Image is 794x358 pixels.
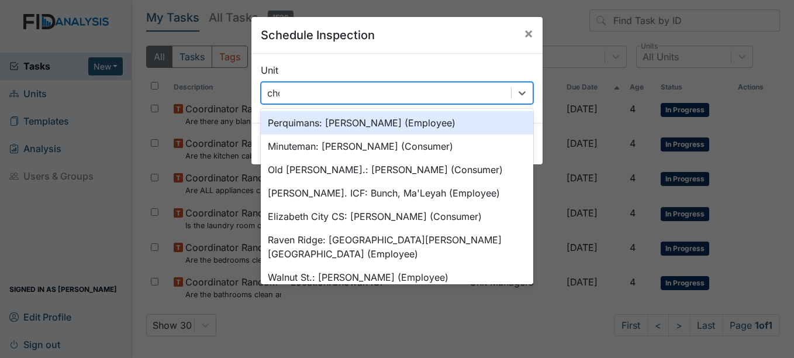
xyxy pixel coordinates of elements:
h5: Schedule Inspection [261,26,375,44]
button: Close [515,17,543,50]
div: Old [PERSON_NAME].: [PERSON_NAME] (Consumer) [261,158,533,181]
div: Raven Ridge: [GEOGRAPHIC_DATA][PERSON_NAME][GEOGRAPHIC_DATA] (Employee) [261,228,533,266]
div: [PERSON_NAME]. ICF: Bunch, Ma'Leyah (Employee) [261,181,533,205]
div: Minuteman: [PERSON_NAME] (Consumer) [261,135,533,158]
span: × [524,25,533,42]
label: Unit [261,63,278,77]
div: Elizabeth City CS: [PERSON_NAME] (Consumer) [261,205,533,228]
div: Walnut St.: [PERSON_NAME] (Employee) [261,266,533,289]
div: Perquimans: [PERSON_NAME] (Employee) [261,111,533,135]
